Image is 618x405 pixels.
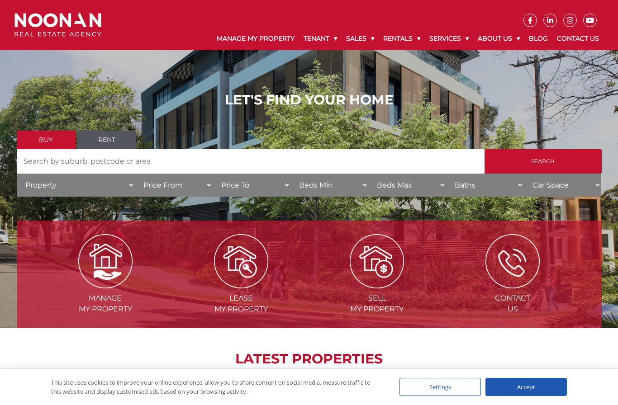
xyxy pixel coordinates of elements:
[485,234,540,288] img: ICONS
[38,256,172,313] a: Managemy Property
[485,378,567,396] div: Accept
[446,293,580,315] span: Contact Us
[214,234,268,288] img: Lease my property
[17,92,602,108] h1: LET'S FIND YOUR HOME
[212,27,299,50] a: Manage My Property
[473,27,524,50] a: About Us
[14,13,101,37] img: Noonan Real Estate Agency
[51,378,381,396] div: This site uses cookies to improve your online experience, allow you to share content on social me...
[78,234,133,288] img: Manage my Property
[485,149,602,174] input: Search
[174,293,308,315] span: Lease my Property
[174,256,308,313] a: Leasemy Property
[17,131,76,149] a: Buy
[39,351,579,367] h2: LATEST PROPERTIES
[17,149,485,174] input: Search by suburb, postcode or area
[38,293,172,315] span: Manage my Property
[379,27,425,50] a: Rentals
[524,27,552,50] a: Blog
[399,378,481,396] div: Settings
[310,256,444,313] a: Sellmy Property
[342,27,379,50] a: Sales
[310,293,444,315] span: Sell my Property
[446,256,580,313] a: ContactUs
[425,27,473,50] a: Services
[552,27,604,50] a: Contact Us
[350,234,404,288] img: Sell my property
[77,131,136,149] a: Rent
[299,27,342,50] a: Tenant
